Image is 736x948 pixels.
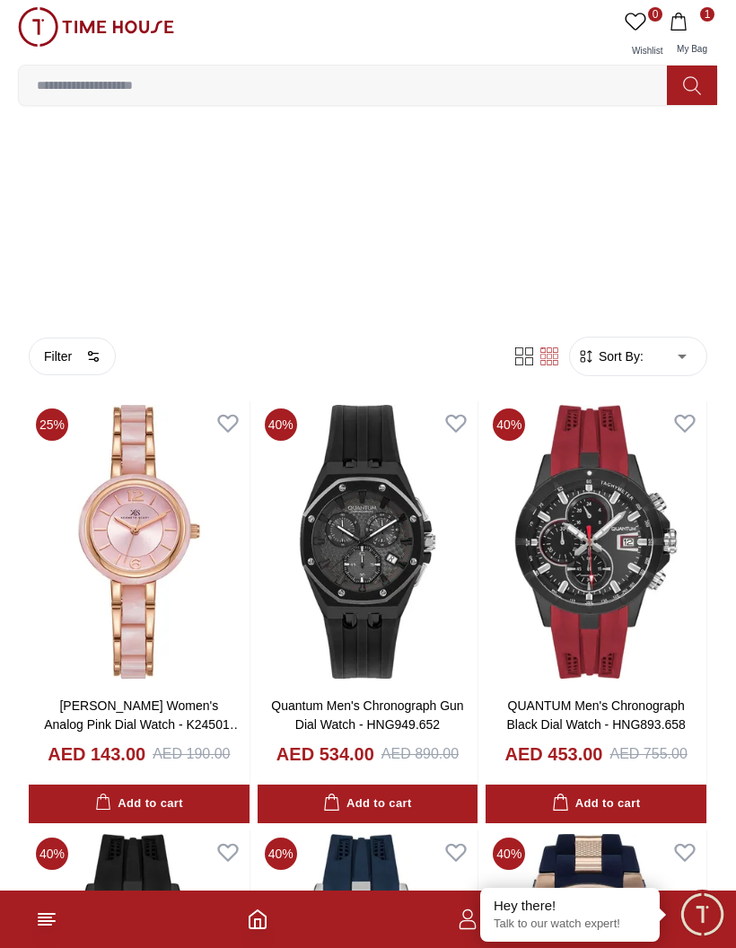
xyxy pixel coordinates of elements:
img: Kenneth Scott Women's Analog Pink Dial Watch - K24501-RCPP [29,401,250,683]
span: 25 % [36,408,68,441]
button: Sort By: [577,347,644,365]
div: Hey there! [494,897,646,915]
div: Add to cart [323,794,411,814]
p: Talk to our watch expert! [494,917,646,932]
div: Add to cart [95,794,183,814]
button: Add to cart [29,785,250,823]
span: 40 % [36,838,68,870]
span: 40 % [493,838,525,870]
button: Add to cart [258,785,478,823]
div: Chat Widget [678,890,727,939]
h4: AED 453.00 [505,742,603,767]
img: Quantum Men's Chronograph Gun Dial Watch - HNG949.652 [258,401,478,683]
span: 40 % [493,408,525,441]
img: QUANTUM Men's Chronograph Black Dial Watch - HNG893.658 [486,401,706,683]
a: Home [247,908,268,930]
div: AED 755.00 [610,743,688,765]
a: 0Wishlist [621,7,666,65]
div: Add to cart [552,794,640,814]
img: ... [18,7,174,47]
span: My Bag [670,44,714,54]
span: Wishlist [625,46,670,56]
span: 40 % [265,408,297,441]
span: 0 [648,7,662,22]
a: Quantum Men's Chronograph Gun Dial Watch - HNG949.652 [271,698,463,732]
a: [PERSON_NAME] Women's Analog Pink Dial Watch - K24501-RCPP [44,698,241,750]
span: Sort By: [595,347,644,365]
a: QUANTUM Men's Chronograph Black Dial Watch - HNG893.658 [506,698,685,732]
span: 40 % [265,838,297,870]
button: Add to cart [486,785,706,823]
img: ... [101,131,635,319]
button: 1My Bag [666,7,718,65]
button: Filter [29,338,116,375]
h4: AED 534.00 [276,742,374,767]
h4: AED 143.00 [48,742,145,767]
div: AED 190.00 [153,743,230,765]
div: AED 890.00 [381,743,459,765]
span: 1 [700,7,714,22]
